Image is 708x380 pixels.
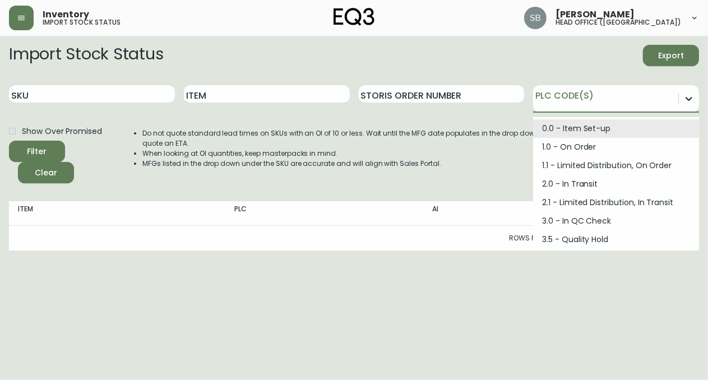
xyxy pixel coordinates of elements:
[652,49,690,63] span: Export
[9,201,225,226] th: Item
[533,212,699,230] div: 3.0 - In QC Check
[509,233,562,243] p: Rows per page:
[533,175,699,193] div: 2.0 - In Transit
[334,8,375,26] img: logo
[43,19,121,26] h5: import stock status
[533,249,699,267] div: 4.0 - Passed QC
[9,45,163,66] h2: Import Stock Status
[142,159,557,169] li: MFGs listed in the drop down under the SKU are accurate and will align with Sales Portal.
[533,193,699,212] div: 2.1 - Limited Distribution, In Transit
[533,138,699,156] div: 1.0 - On Order
[524,7,547,29] img: 85855414dd6b989d32b19e738a67d5b5
[43,10,89,19] span: Inventory
[643,45,699,66] button: Export
[556,10,635,19] span: [PERSON_NAME]
[22,126,102,137] span: Show Over Promised
[27,166,65,180] span: Clear
[18,162,74,183] button: Clear
[142,128,557,149] li: Do not quote standard lead times on SKUs with an OI of 10 or less. Wait until the MFG date popula...
[533,230,699,249] div: 3.5 - Quality Hold
[533,119,699,138] div: 0.0 - Item Set-up
[9,141,65,162] button: Filter
[424,201,582,226] th: AI
[225,201,424,226] th: PLC
[142,149,557,159] li: When looking at OI quantities, keep masterpacks in mind.
[533,156,699,175] div: 1.1 - Limited Distribution, On Order
[556,19,681,26] h5: head office ([GEOGRAPHIC_DATA])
